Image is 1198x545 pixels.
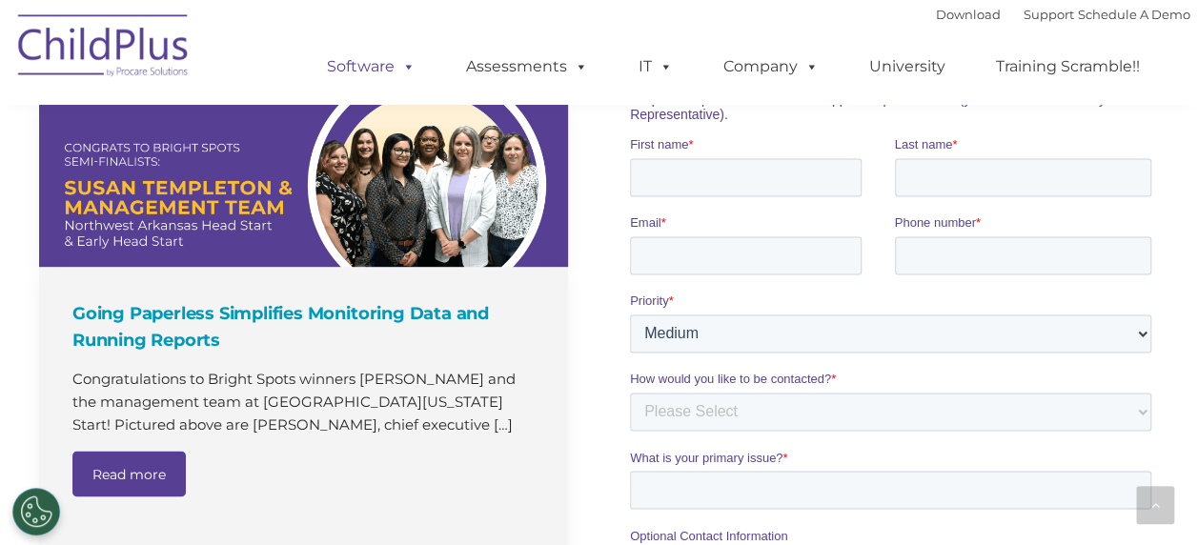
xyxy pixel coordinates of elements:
[72,300,539,353] h4: Going Paperless Simplifies Monitoring Data and Running Reports
[619,48,692,86] a: IT
[447,48,607,86] a: Assessments
[72,451,186,496] a: Read more
[1024,7,1074,22] a: Support
[308,48,435,86] a: Software
[936,7,1001,22] a: Download
[9,1,199,96] img: ChildPlus by Procare Solutions
[704,48,838,86] a: Company
[977,48,1159,86] a: Training Scramble!!
[72,368,539,436] p: Congratulations to Bright Spots winners [PERSON_NAME] and the management team at [GEOGRAPHIC_DATA...
[850,48,964,86] a: University
[1078,7,1190,22] a: Schedule A Demo
[936,7,1190,22] font: |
